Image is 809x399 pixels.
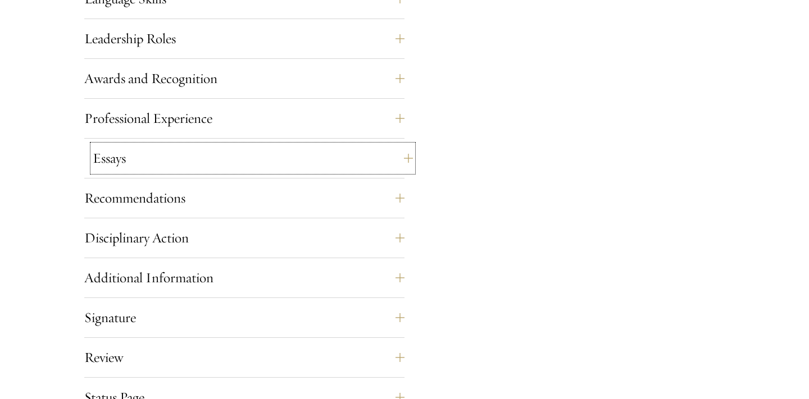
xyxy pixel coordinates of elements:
[84,304,404,331] button: Signature
[93,145,413,172] button: Essays
[84,264,404,291] button: Additional Information
[84,25,404,52] button: Leadership Roles
[84,344,404,371] button: Review
[84,224,404,251] button: Disciplinary Action
[84,105,404,132] button: Professional Experience
[84,65,404,92] button: Awards and Recognition
[84,185,404,212] button: Recommendations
